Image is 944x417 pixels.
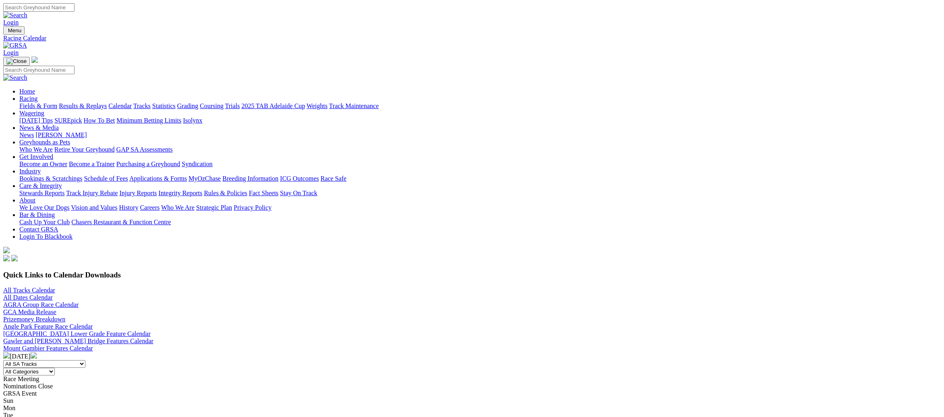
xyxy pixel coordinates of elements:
[200,102,224,109] a: Coursing
[3,301,79,308] a: AGRA Group Race Calendar
[3,19,19,26] a: Login
[19,226,58,233] a: Contact GRSA
[84,175,128,182] a: Schedule of Fees
[19,110,44,117] a: Wagering
[3,294,53,301] a: All Dates Calendar
[3,74,27,81] img: Search
[19,197,35,204] a: About
[35,131,87,138] a: [PERSON_NAME]
[69,161,115,167] a: Become a Trainer
[241,102,305,109] a: 2025 TAB Adelaide Cup
[119,190,157,196] a: Injury Reports
[19,190,64,196] a: Stewards Reports
[84,117,115,124] a: How To Bet
[19,161,67,167] a: Become an Owner
[182,161,212,167] a: Syndication
[3,287,55,294] a: All Tracks Calendar
[19,175,82,182] a: Bookings & Scratchings
[3,247,10,253] img: logo-grsa-white.png
[3,330,151,337] a: [GEOGRAPHIC_DATA] Lower Grade Feature Calendar
[3,404,941,412] div: Mon
[19,102,941,110] div: Racing
[54,146,115,153] a: Retire Your Greyhound
[3,49,19,56] a: Login
[19,161,941,168] div: Get Involved
[19,88,35,95] a: Home
[129,175,187,182] a: Applications & Forms
[225,102,240,109] a: Trials
[54,117,82,124] a: SUREpick
[3,255,10,261] img: facebook.svg
[3,66,75,74] input: Search
[19,182,62,189] a: Care & Integrity
[31,352,37,359] img: chevron-right-pager-white.svg
[320,175,346,182] a: Race Safe
[329,102,379,109] a: Track Maintenance
[116,161,180,167] a: Purchasing a Greyhound
[19,124,59,131] a: News & Media
[249,190,278,196] a: Fact Sheets
[19,219,941,226] div: Bar & Dining
[133,102,151,109] a: Tracks
[196,204,232,211] a: Strategic Plan
[3,375,941,383] div: Race Meeting
[3,345,93,352] a: Mount Gambier Features Calendar
[11,255,18,261] img: twitter.svg
[116,146,173,153] a: GAP SA Assessments
[3,57,30,66] button: Toggle navigation
[189,175,221,182] a: MyOzChase
[3,352,941,360] div: [DATE]
[19,146,941,153] div: Greyhounds as Pets
[19,190,941,197] div: Care & Integrity
[8,27,21,33] span: Menu
[183,117,202,124] a: Isolynx
[3,352,10,359] img: chevron-left-pager-white.svg
[19,131,941,139] div: News & Media
[19,146,53,153] a: Who We Are
[3,390,941,397] div: GRSA Event
[280,175,319,182] a: ICG Outcomes
[3,323,93,330] a: Angle Park Feature Race Calendar
[19,219,70,225] a: Cash Up Your Club
[19,102,57,109] a: Fields & Form
[31,56,38,63] img: logo-grsa-white.png
[19,175,941,182] div: Industry
[3,12,27,19] img: Search
[116,117,181,124] a: Minimum Betting Limits
[3,338,154,344] a: Gawler and [PERSON_NAME] Bridge Features Calendar
[71,204,117,211] a: Vision and Values
[19,211,55,218] a: Bar & Dining
[19,153,53,160] a: Get Involved
[158,190,202,196] a: Integrity Reports
[6,58,27,65] img: Close
[3,3,75,12] input: Search
[19,204,941,211] div: About
[3,309,56,315] a: GCA Media Release
[3,397,941,404] div: Sun
[307,102,328,109] a: Weights
[3,271,941,279] h3: Quick Links to Calendar Downloads
[119,204,138,211] a: History
[3,35,941,42] a: Racing Calendar
[19,95,37,102] a: Racing
[3,42,27,49] img: GRSA
[152,102,176,109] a: Statistics
[19,233,73,240] a: Login To Blackbook
[59,102,107,109] a: Results & Replays
[280,190,317,196] a: Stay On Track
[3,316,65,323] a: Prizemoney Breakdown
[19,168,41,175] a: Industry
[19,204,69,211] a: We Love Our Dogs
[71,219,171,225] a: Chasers Restaurant & Function Centre
[66,190,118,196] a: Track Injury Rebate
[108,102,132,109] a: Calendar
[177,102,198,109] a: Grading
[19,117,53,124] a: [DATE] Tips
[161,204,195,211] a: Who We Are
[3,26,25,35] button: Toggle navigation
[19,139,70,146] a: Greyhounds as Pets
[222,175,278,182] a: Breeding Information
[204,190,247,196] a: Rules & Policies
[140,204,160,211] a: Careers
